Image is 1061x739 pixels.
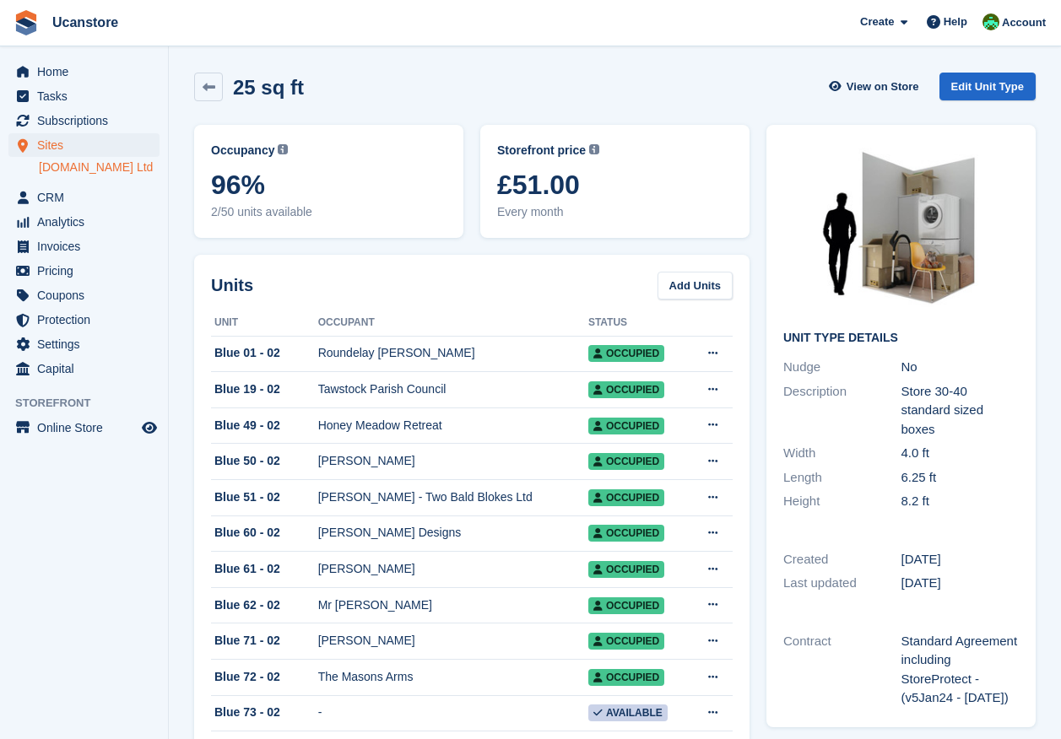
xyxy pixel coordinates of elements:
[8,235,160,258] a: menu
[497,170,733,200] span: £51.00
[211,560,318,578] div: Blue 61 - 02
[318,695,588,731] td: -
[783,550,901,569] div: Created
[318,596,588,614] div: Mr [PERSON_NAME]
[211,596,318,614] div: Blue 62 - 02
[588,489,664,506] span: Occupied
[8,283,160,307] a: menu
[318,452,588,470] div: [PERSON_NAME]
[588,525,664,542] span: Occupied
[901,550,1020,569] div: [DATE]
[588,381,664,398] span: Occupied
[901,358,1020,377] div: No
[37,416,138,440] span: Online Store
[588,633,664,650] span: Occupied
[901,468,1020,488] div: 6.25 ft
[37,133,138,157] span: Sites
[783,492,901,511] div: Height
[8,109,160,132] a: menu
[783,358,901,377] div: Nudge
[278,144,288,154] img: icon-info-grey-7440780725fd019a000dd9b08b2336e03edf1995a4989e88bcd33f0948082b44.svg
[37,357,138,380] span: Capital
[658,272,733,299] a: Add Units
[211,344,318,362] div: Blue 01 - 02
[37,186,138,209] span: CRM
[37,60,138,84] span: Home
[783,332,1019,345] h2: Unit Type details
[318,632,588,650] div: [PERSON_NAME]
[588,597,664,614] span: Occupied
[37,235,138,258] span: Invoices
[827,73,926,100] a: View on Store
[8,308,160,332] a: menu
[588,453,664,470] span: Occupied
[318,524,588,542] div: [PERSON_NAME] Designs
[497,142,586,159] span: Storefront price
[983,13,999,30] img: Leanne Tythcott
[211,380,318,398] div: Blue 19 - 02
[901,492,1020,511] div: 8.2 ft
[211,452,318,470] div: Blue 50 - 02
[139,418,160,438] a: Preview store
[15,395,168,412] span: Storefront
[37,283,138,307] span: Coupons
[783,574,901,593] div: Last updated
[901,632,1020,708] div: Standard Agreement including StoreProtect - (v5Jan24 - [DATE])
[939,73,1036,100] a: Edit Unit Type
[318,417,588,434] div: Honey Meadow Retreat
[783,632,901,708] div: Contract
[318,488,588,506] div: [PERSON_NAME] - Two Bald Blokes Ltd
[211,488,318,506] div: Blue 51 - 02
[8,133,160,157] a: menu
[211,704,318,721] div: Blue 73 - 02
[211,272,253,298] h2: Units
[8,84,160,108] a: menu
[847,78,919,95] span: View on Store
[39,159,160,175] a: [DOMAIN_NAME] Ltd
[588,418,664,434] span: Occupied
[8,60,160,84] a: menu
[318,380,588,398] div: Tawstock Parish Council
[497,203,733,221] span: Every month
[211,170,447,200] span: 96%
[211,203,447,221] span: 2/50 units available
[37,84,138,108] span: Tasks
[318,310,588,337] th: Occupant
[233,76,304,99] h2: 25 sq ft
[589,144,599,154] img: icon-info-grey-7440780725fd019a000dd9b08b2336e03edf1995a4989e88bcd33f0948082b44.svg
[588,704,668,721] span: Available
[588,345,664,362] span: Occupied
[588,669,664,686] span: Occupied
[944,13,967,30] span: Help
[8,186,160,209] a: menu
[860,13,894,30] span: Create
[8,332,160,356] a: menu
[211,142,274,159] span: Occupancy
[783,142,1019,318] img: 25-sqft-unit.jpg
[783,468,901,488] div: Length
[901,382,1020,440] div: Store 30-40 standard sized boxes
[588,310,688,337] th: Status
[901,444,1020,463] div: 4.0 ft
[8,210,160,234] a: menu
[37,109,138,132] span: Subscriptions
[211,417,318,434] div: Blue 49 - 02
[588,561,664,578] span: Occupied
[783,382,901,440] div: Description
[1002,14,1046,31] span: Account
[37,308,138,332] span: Protection
[37,259,138,283] span: Pricing
[318,560,588,578] div: [PERSON_NAME]
[8,259,160,283] a: menu
[211,632,318,650] div: Blue 71 - 02
[46,8,125,36] a: Ucanstore
[14,10,39,35] img: stora-icon-8386f47178a22dfd0bd8f6a31ec36ba5ce8667c1dd55bd0f319d3a0aa187defe.svg
[37,332,138,356] span: Settings
[8,416,160,440] a: menu
[783,444,901,463] div: Width
[318,344,588,362] div: Roundelay [PERSON_NAME]
[901,574,1020,593] div: [DATE]
[318,668,588,686] div: The Masons Arms
[211,668,318,686] div: Blue 72 - 02
[211,310,318,337] th: Unit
